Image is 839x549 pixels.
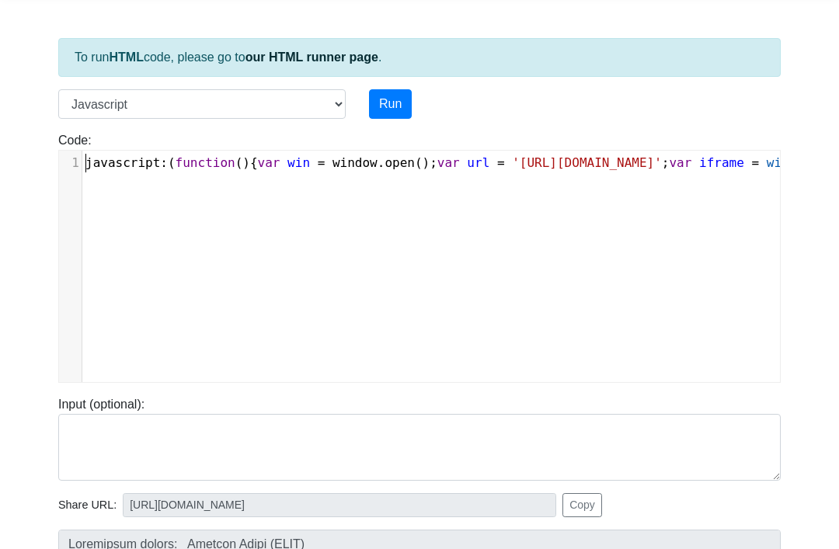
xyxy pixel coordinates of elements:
span: = [497,155,505,170]
span: = [751,155,759,170]
span: var [258,155,280,170]
button: Run [369,89,412,119]
span: iframe [699,155,744,170]
span: = [318,155,326,170]
span: win [767,155,789,170]
div: 1 [59,154,82,172]
span: '[URL][DOMAIN_NAME]' [512,155,662,170]
span: window [332,155,378,170]
span: open [385,155,415,170]
input: No share available yet [123,493,556,517]
div: To run code, please go to . [58,38,781,77]
button: Copy [562,493,602,517]
div: Code: [47,131,792,383]
span: var [437,155,460,170]
span: function [176,155,235,170]
span: Share URL: [58,497,117,514]
span: url [467,155,489,170]
div: Input (optional): [47,395,792,481]
span: javascript [85,155,160,170]
span: win [287,155,310,170]
a: our HTML runner page [245,50,378,64]
span: var [669,155,691,170]
strong: HTML [109,50,143,64]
